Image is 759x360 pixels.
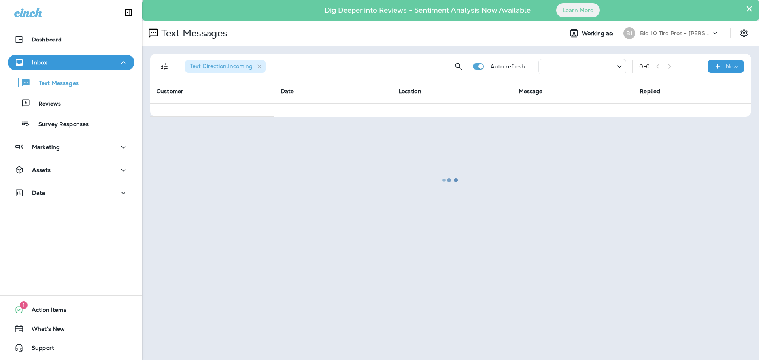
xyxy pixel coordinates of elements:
[8,162,134,178] button: Assets
[8,95,134,111] button: Reviews
[8,139,134,155] button: Marketing
[20,301,28,309] span: 1
[8,32,134,47] button: Dashboard
[32,36,62,43] p: Dashboard
[31,80,79,87] p: Text Messages
[8,115,134,132] button: Survey Responses
[8,302,134,318] button: 1Action Items
[24,345,54,354] span: Support
[30,121,89,128] p: Survey Responses
[24,307,66,316] span: Action Items
[32,59,47,66] p: Inbox
[117,5,140,21] button: Collapse Sidebar
[32,190,45,196] p: Data
[8,74,134,91] button: Text Messages
[726,63,738,70] p: New
[32,144,60,150] p: Marketing
[8,340,134,356] button: Support
[8,321,134,337] button: What's New
[8,55,134,70] button: Inbox
[8,185,134,201] button: Data
[32,167,51,173] p: Assets
[24,326,65,335] span: What's New
[30,100,61,108] p: Reviews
